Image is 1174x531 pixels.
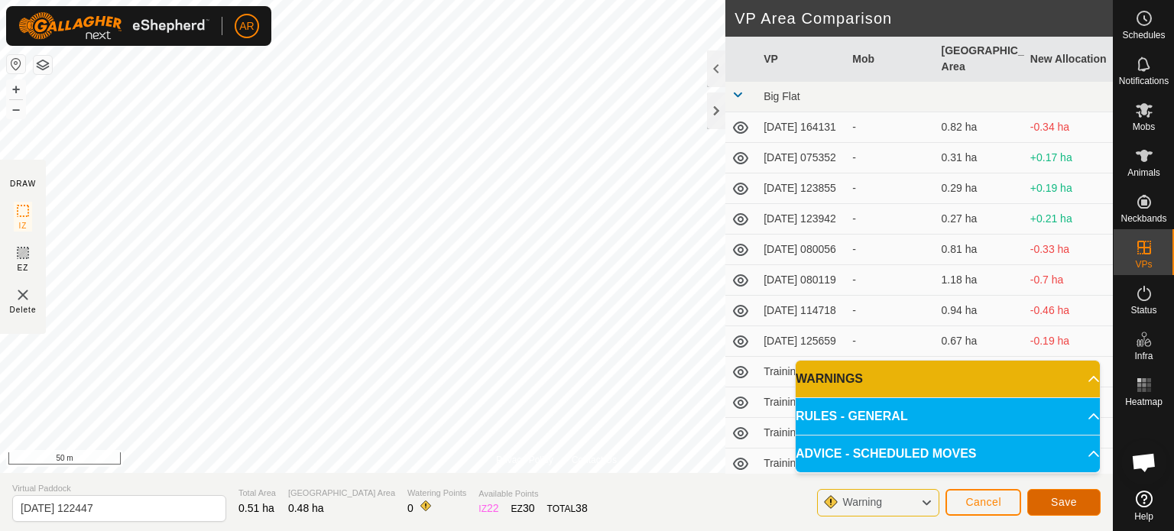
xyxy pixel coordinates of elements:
td: [DATE] 123942 [757,204,846,235]
div: - [852,333,929,349]
div: - [852,119,929,135]
p-accordion-header: RULES - GENERAL [796,398,1100,435]
span: 0.51 ha [238,502,274,514]
div: TOTAL [547,500,588,516]
td: 0.82 ha [936,112,1024,143]
span: ADVICE - SCHEDULED MOVES [796,445,976,463]
div: DRAW [10,178,36,189]
div: - [852,241,929,257]
td: 0.27 ha [936,204,1024,235]
div: - [852,211,929,227]
th: VP [757,37,846,82]
span: Delete [10,304,37,316]
span: 22 [487,502,499,514]
span: Virtual Paddock [12,482,226,495]
span: Schedules [1122,31,1165,40]
span: Help [1134,512,1153,521]
span: Mobs [1133,122,1155,131]
button: Save [1027,489,1101,516]
span: Notifications [1119,76,1169,86]
span: 0.48 ha [288,502,324,514]
span: Available Points [478,487,587,500]
th: [GEOGRAPHIC_DATA] Area [936,37,1024,82]
a: Help [1114,484,1174,527]
span: AR [239,18,254,34]
span: Infra [1134,351,1153,361]
td: -0.33 ha [1024,235,1113,265]
td: [DATE] 075352 [757,143,846,173]
span: Total Area [238,487,276,500]
td: +0.19 ha [1024,173,1113,204]
img: Gallagher Logo [18,12,209,40]
span: Neckbands [1120,214,1166,223]
td: +0.21 ha [1024,204,1113,235]
p-accordion-header: WARNINGS [796,361,1100,397]
td: +0.17 ha [1024,143,1113,173]
td: [DATE] 125659 [757,326,846,357]
td: -0.46 ha [1024,296,1113,326]
button: – [7,100,25,118]
span: WARNINGS [796,370,863,388]
button: Map Layers [34,56,52,74]
span: Save [1051,496,1077,508]
button: Reset Map [7,55,25,73]
td: [DATE] 080056 [757,235,846,265]
td: -0.7 ha [1024,265,1113,296]
span: Heatmap [1125,397,1163,406]
button: + [7,80,25,99]
span: 30 [523,502,535,514]
td: [DATE] 164131 [757,112,846,143]
td: [DATE] 080119 [757,265,846,296]
td: 0.67 ha [936,326,1024,357]
div: IZ [478,500,498,516]
a: Contact Us [572,453,617,467]
td: Training-VP004 [757,448,846,479]
td: Training-VP002 [757,387,846,418]
div: - [852,272,929,288]
span: [GEOGRAPHIC_DATA] Area [288,487,395,500]
p-accordion-header: ADVICE - SCHEDULED MOVES [796,435,1100,472]
td: -0.19 ha [1024,326,1113,357]
td: -0.34 ha [1024,112,1113,143]
span: 0 [407,502,413,514]
td: 0.29 ha [936,173,1024,204]
td: Training-VP001 [757,357,846,387]
div: EZ [511,500,535,516]
td: [DATE] 114718 [757,296,846,326]
th: Mob [846,37,935,82]
span: IZ [19,220,28,232]
a: Privacy Policy [496,453,553,467]
th: New Allocation [1024,37,1113,82]
span: Watering Points [407,487,466,500]
span: Warning [842,496,882,508]
div: - [852,303,929,319]
td: -0.47 ha [1024,357,1113,387]
span: Status [1130,306,1156,315]
h2: VP Area Comparison [735,9,1113,28]
div: - [852,180,929,196]
span: Cancel [965,496,1001,508]
span: RULES - GENERAL [796,407,908,426]
td: Training-VP003 [757,418,846,448]
td: 0.31 ha [936,143,1024,173]
span: Big Flat [764,90,799,102]
span: 38 [576,502,588,514]
span: EZ [18,262,29,274]
button: Cancel [945,489,1021,516]
img: VP [14,286,32,304]
span: Animals [1127,168,1160,177]
td: 0.94 ha [936,296,1024,326]
td: [DATE] 123855 [757,173,846,204]
td: 1.18 ha [936,265,1024,296]
div: - [852,150,929,166]
div: Open chat [1121,439,1167,485]
span: VPs [1135,260,1152,269]
td: 0.95 ha [936,357,1024,387]
td: 0.81 ha [936,235,1024,265]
